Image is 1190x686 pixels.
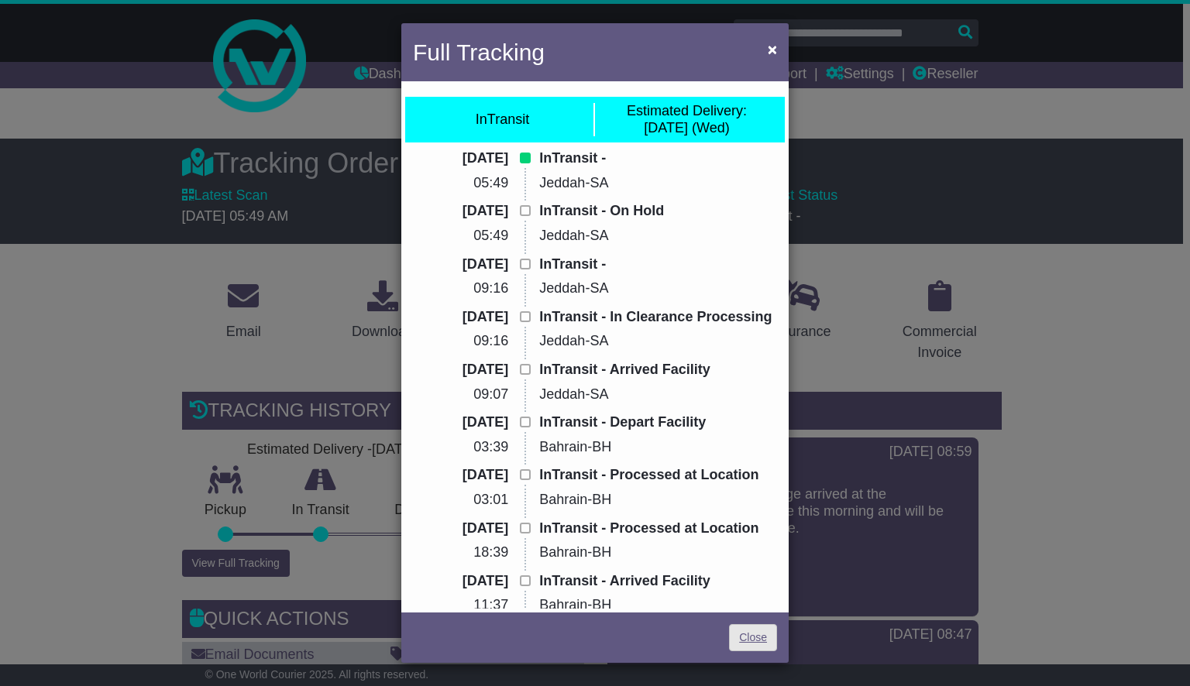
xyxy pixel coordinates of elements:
[413,414,508,431] p: [DATE]
[539,520,777,537] p: InTransit - Processed at Location
[413,492,508,509] p: 03:01
[413,597,508,614] p: 11:37
[539,467,777,484] p: InTransit - Processed at Location
[539,150,777,167] p: InTransit -
[413,439,508,456] p: 03:39
[413,203,508,220] p: [DATE]
[539,544,777,561] p: Bahrain-BH
[539,439,777,456] p: Bahrain-BH
[539,573,777,590] p: InTransit - Arrived Facility
[413,175,508,192] p: 05:49
[729,624,777,651] a: Close
[539,309,777,326] p: InTransit - In Clearance Processing
[413,35,545,70] h4: Full Tracking
[413,573,508,590] p: [DATE]
[413,256,508,273] p: [DATE]
[539,492,777,509] p: Bahrain-BH
[627,103,747,118] span: Estimated Delivery:
[539,333,777,350] p: Jeddah-SA
[413,467,508,484] p: [DATE]
[539,256,777,273] p: InTransit -
[539,414,777,431] p: InTransit - Depart Facility
[627,103,747,136] div: [DATE] (Wed)
[539,228,777,245] p: Jeddah-SA
[413,520,508,537] p: [DATE]
[539,203,777,220] p: InTransit - On Hold
[413,228,508,245] p: 05:49
[539,280,777,297] p: Jeddah-SA
[539,386,777,403] p: Jeddah-SA
[413,150,508,167] p: [DATE]
[413,362,508,379] p: [DATE]
[413,280,508,297] p: 09:16
[413,309,508,326] p: [DATE]
[539,175,777,192] p: Jeddah-SA
[476,111,529,129] div: InTransit
[768,40,777,58] span: ×
[539,597,777,614] p: Bahrain-BH
[760,33,785,65] button: Close
[413,544,508,561] p: 18:39
[413,333,508,350] p: 09:16
[539,362,777,379] p: InTransit - Arrived Facility
[413,386,508,403] p: 09:07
